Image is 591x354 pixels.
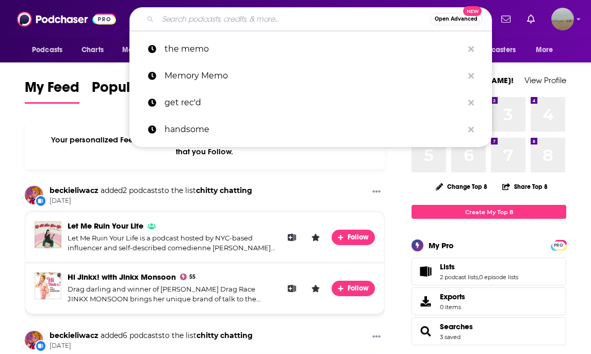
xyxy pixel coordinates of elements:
a: Charts [75,40,110,60]
a: Hi Jinkx! with Jinkx Monsoon [68,272,176,282]
div: Search podcasts, credits, & more... [129,7,492,31]
span: Charts [81,43,104,57]
button: open menu [115,40,172,60]
span: Open Advanced [435,17,478,22]
a: Searches [440,322,473,331]
span: Monitoring [122,43,159,57]
span: 55 [189,275,195,279]
a: Show notifications dropdown [497,10,515,28]
img: Let Me Ruin Your Life [35,221,61,248]
span: Exports [415,294,436,309]
span: More [536,43,553,57]
span: added 2 podcasts [101,186,161,195]
a: 3 saved [440,333,461,341]
a: Popular Feed [92,78,179,104]
p: handsome [165,116,463,143]
img: Hi Jinkx! with Jinkx Monsoon [35,272,61,299]
a: Lists [440,262,518,271]
p: Memory Memo [165,62,463,89]
span: added 6 podcasts [101,331,162,340]
span: Popular Feed [92,78,179,102]
a: Let Me Ruin Your Life [68,221,143,231]
a: handsome [129,116,492,143]
button: Show More Button [368,186,385,199]
span: Lists [412,258,566,285]
div: New List [35,340,46,351]
span: , [478,273,479,281]
a: Lists [415,264,436,279]
a: Show notifications dropdown [523,10,539,28]
span: Logged in as shenderson [551,8,574,30]
a: chitty chatting [196,331,253,340]
a: beckieliwacz [50,331,98,340]
div: Let Me Ruin Your Life is a podcast hosted by NYC-based influencer and self-described comedienne [... [68,233,276,253]
a: PRO [552,241,565,249]
img: beckieliwacz [25,331,43,349]
span: Follow [348,284,370,293]
a: Exports [412,287,566,315]
p: the memo [165,36,463,62]
span: [DATE] [50,197,252,205]
span: Follow [348,233,370,242]
button: Add to List [284,230,300,245]
button: Show More Button [368,331,385,344]
span: Exports [440,292,465,301]
h3: to the list [50,186,252,196]
a: 0 episode lists [479,273,518,281]
input: Search podcasts, credits, & more... [158,11,430,27]
button: Follow [332,230,375,245]
button: Add to List [284,281,300,296]
button: Leave a Rating [308,281,323,296]
div: My Pro [429,240,454,250]
button: Leave a Rating [308,230,323,245]
a: get rec'd [129,89,492,116]
button: Share Top 8 [502,176,548,197]
a: 2 podcast lists [440,273,478,281]
button: open menu [25,40,76,60]
span: Lists [440,262,455,271]
p: get rec'd [165,89,463,116]
div: Drag darling and winner of [PERSON_NAME] Drag Race JINKX MONSOON brings her unique brand of talk ... [68,284,276,304]
span: My Feed [25,78,79,102]
button: open menu [529,40,566,60]
h3: to the list [50,331,253,341]
span: Podcasts [32,43,62,57]
button: Follow [332,281,375,296]
span: [DATE] [50,342,253,350]
a: Memory Memo [129,62,492,89]
span: 0 items [440,303,465,311]
button: Show profile menu [551,8,574,30]
div: Your personalized Feed is curated based on the Podcasts, Creators, Users, and Lists that you Follow. [25,122,385,169]
span: New [463,6,482,16]
span: Searches [412,317,566,345]
img: Podchaser - Follow, Share and Rate Podcasts [17,9,116,29]
a: My Feed [25,78,79,104]
a: Create My Top 8 [412,205,566,219]
button: Open AdvancedNew [430,13,482,25]
img: beckieliwacz [25,186,43,204]
img: User Profile [551,8,574,30]
a: 55 [180,273,195,280]
a: beckieliwacz [50,186,98,195]
div: New List [35,195,46,206]
a: chitty chatting [196,186,252,195]
a: the memo [129,36,492,62]
a: View Profile [524,75,566,85]
a: Searches [415,324,436,339]
button: Change Top 8 [430,180,494,193]
button: open menu [459,40,531,60]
